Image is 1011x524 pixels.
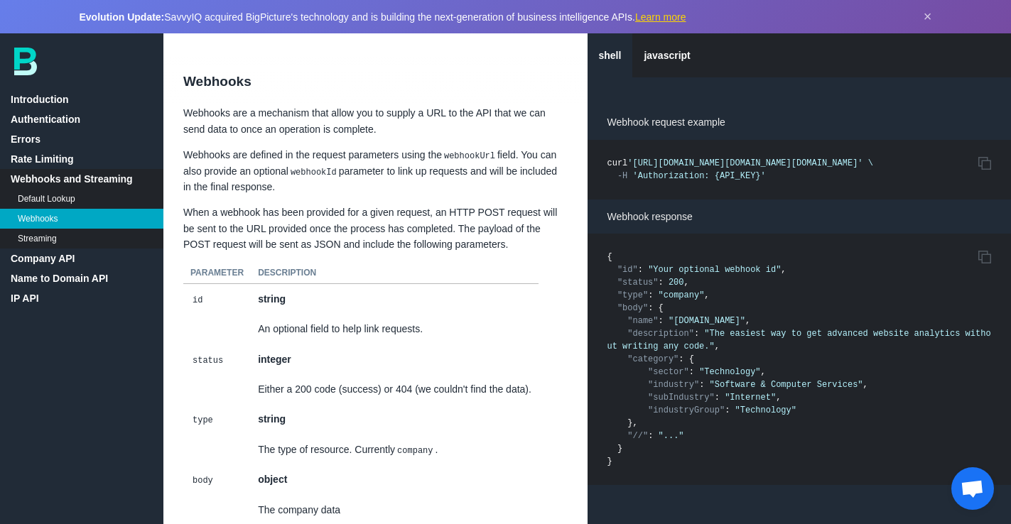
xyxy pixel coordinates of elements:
[648,265,781,275] span: "Your optional webhook id"
[627,354,678,364] span: "category"
[669,278,684,288] span: 200
[617,303,648,313] span: "body"
[442,149,497,163] code: webhookUrl
[607,158,873,181] code: curl
[699,367,760,377] span: "Technology"
[251,314,539,344] td: An optional field to help link requests.
[735,405,796,415] span: "Technology"
[781,265,786,275] span: ,
[715,393,720,403] span: :
[617,290,648,300] span: "type"
[635,11,686,23] a: Learn more
[699,380,704,390] span: :
[638,265,643,275] span: :
[163,105,588,137] p: Webhooks are a mechanism that allow you to supply a URL to the API that we can send data to once ...
[633,171,766,181] span: 'Authorization: {API_KEY}'
[183,263,251,284] th: Parameter
[745,316,750,326] span: ,
[648,290,653,300] span: :
[694,329,699,339] span: :
[258,474,287,485] strong: object
[617,171,627,181] span: -H
[80,11,165,23] strong: Evolution Update:
[648,380,699,390] span: "industry"
[627,158,863,168] span: '[URL][DOMAIN_NAME][DOMAIN_NAME][DOMAIN_NAME]'
[617,444,622,454] span: }
[924,9,932,25] button: Dismiss announcement
[725,393,776,403] span: "Internet"
[648,303,653,313] span: :
[617,265,638,275] span: "id"
[710,380,863,390] span: "Software & Computer Services"
[868,158,873,168] span: \
[659,431,684,441] span: "..."
[163,204,588,252] p: When a webhook has been provided for a given request, an HTTP POST request will be sent to the UR...
[190,354,225,368] code: status
[251,263,539,284] th: Description
[659,303,664,313] span: {
[669,316,745,326] span: "[DOMAIN_NAME]"
[617,278,659,288] span: "status"
[588,33,633,77] a: shell
[648,405,725,415] span: "industryGroup"
[648,393,715,403] span: "subIndustry"
[288,165,339,180] code: webhookId
[163,147,588,195] p: Webhooks are defined in the request parameters using the field. You can also provide an optional ...
[190,413,215,427] code: type
[659,278,664,288] span: :
[704,290,709,300] span: ,
[761,367,766,377] span: ,
[607,457,612,466] span: }
[80,11,686,23] span: SavvyIQ acquired BigPicture's technology and is building the next-generation of business intellig...
[251,374,539,404] td: Either a 200 code (success) or 404 (we couldn't find the data).
[607,252,612,262] span: {
[258,354,291,365] strong: integer
[659,316,664,326] span: :
[190,293,205,307] code: id
[607,329,991,351] span: "The easiest way to get advanced website analytics without writing any code."
[648,431,653,441] span: :
[258,413,286,425] strong: string
[776,393,781,403] span: ,
[951,467,994,510] div: Open chat
[258,293,286,305] strong: string
[684,278,689,288] span: ,
[632,33,701,77] a: javascript
[689,367,694,377] span: :
[863,380,868,390] span: ,
[627,431,648,441] span: "//"
[163,58,588,106] h2: Webhooks
[627,329,694,339] span: "description"
[627,316,658,326] span: "name"
[190,474,215,488] code: body
[689,354,694,364] span: {
[14,48,37,75] img: bp-logo-B-teal.svg
[715,342,720,351] span: ,
[251,435,539,464] td: The type of resource. Currently .
[395,444,435,458] code: company
[678,354,683,364] span: :
[725,405,730,415] span: :
[648,367,689,377] span: "sector"
[659,290,705,300] span: "company"
[627,418,637,428] span: },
